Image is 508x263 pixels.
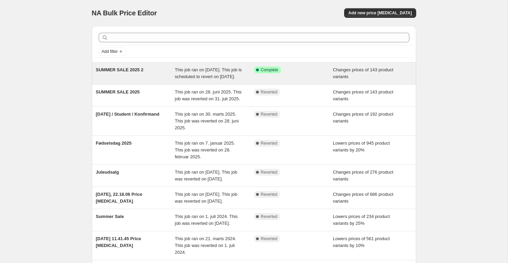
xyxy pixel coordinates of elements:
[96,141,132,146] span: Fødselsdag 2025
[333,192,393,204] span: Changes prices of 686 product variants
[175,170,237,181] span: This job ran on [DATE]. This job was reverted on [DATE].
[96,89,140,94] span: SUMMER SALE 2025
[261,192,278,197] span: Reverted
[96,214,124,219] span: Summer Sale
[348,10,412,16] span: Add new price [MEDICAL_DATA]
[261,112,278,117] span: Reverted
[175,112,239,130] span: This job ran on 30. marts 2025. This job was reverted on 28. juni 2025.
[333,89,393,101] span: Changes prices of 143 product variants
[96,112,159,117] span: [DATE] / Student / Konfirmand
[261,89,278,95] span: Reverted
[261,236,278,242] span: Reverted
[102,49,118,54] span: Add filter
[333,170,393,181] span: Changes prices of 276 product variants
[333,214,390,226] span: Lowers prices of 234 product variants by 25%
[175,141,235,159] span: This job ran on 7. januar 2025. This job was reverted on 28. februar 2025.
[261,170,278,175] span: Reverted
[175,214,238,226] span: This job ran on 1. juli 2024. This job was reverted on [DATE].
[333,141,390,152] span: Lowers prices of 945 product variants by 20%
[261,141,278,146] span: Reverted
[175,67,242,79] span: This job ran on [DATE]. This job is scheduled to revert on [DATE].
[333,112,393,123] span: Changes prices of 192 product variants
[261,214,278,219] span: Reverted
[99,47,126,56] button: Add filter
[96,192,142,204] span: [DATE], 22.18.06 Price [MEDICAL_DATA]
[175,192,237,204] span: This job ran on [DATE]. This job was reverted on [DATE].
[96,67,143,72] span: SUMMER SALE 2025 2
[261,67,278,73] span: Complete
[344,8,416,18] button: Add new price [MEDICAL_DATA]
[96,170,119,175] span: Juleudsalg
[333,236,390,248] span: Lowers prices of 561 product variants by 10%
[333,67,393,79] span: Changes prices of 143 product variants
[96,236,141,248] span: [DATE] 11.41.45 Price [MEDICAL_DATA]
[175,236,236,255] span: This job ran on 21. marts 2024. This job was reverted on 1. juli 2024.
[175,89,242,101] span: This job ran on 28. juni 2025. This job was reverted on 31. juli 2025.
[92,9,157,17] span: NA Bulk Price Editor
